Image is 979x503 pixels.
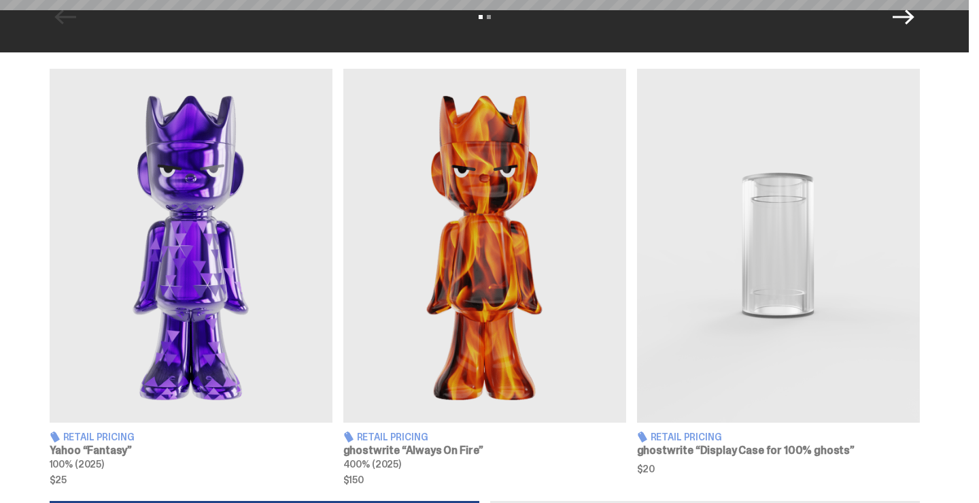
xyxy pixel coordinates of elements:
[651,432,722,442] span: Retail Pricing
[50,475,332,485] span: $25
[50,69,332,485] a: Fantasy Retail Pricing
[343,475,626,485] span: $150
[357,432,428,442] span: Retail Pricing
[50,458,104,470] span: 100% (2025)
[479,15,483,19] button: View slide 1
[343,458,401,470] span: 400% (2025)
[50,69,332,423] img: Fantasy
[637,464,920,474] span: $20
[637,445,920,456] h3: ghostwrite “Display Case for 100% ghosts”
[343,445,626,456] h3: ghostwrite “Always On Fire”
[343,69,626,423] img: Always On Fire
[343,69,626,485] a: Always On Fire Retail Pricing
[893,6,914,28] button: Next
[63,432,135,442] span: Retail Pricing
[637,69,920,485] a: Display Case for 100% ghosts Retail Pricing
[50,445,332,456] h3: Yahoo “Fantasy”
[637,69,920,423] img: Display Case for 100% ghosts
[487,15,491,19] button: View slide 2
